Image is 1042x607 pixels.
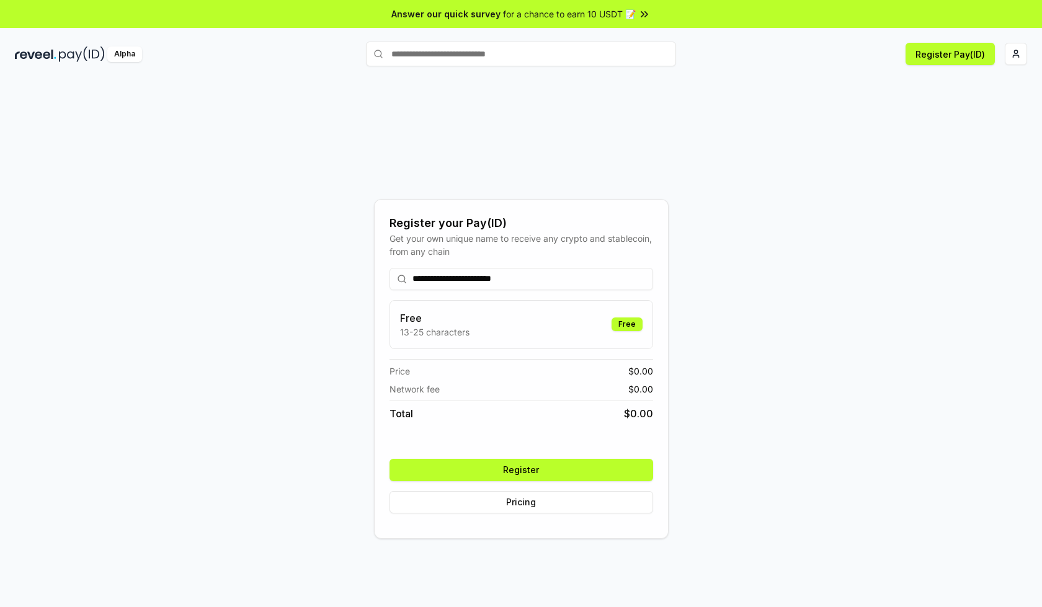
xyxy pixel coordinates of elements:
span: for a chance to earn 10 USDT 📝 [503,7,636,20]
span: $ 0.00 [628,383,653,396]
span: Answer our quick survey [391,7,501,20]
span: $ 0.00 [628,365,653,378]
span: Network fee [390,383,440,396]
div: Free [612,317,643,331]
p: 13-25 characters [400,326,470,339]
button: Register [390,459,653,481]
span: Total [390,406,413,421]
h3: Free [400,311,470,326]
div: Get your own unique name to receive any crypto and stablecoin, from any chain [390,232,653,258]
div: Alpha [107,47,142,62]
img: pay_id [59,47,105,62]
span: $ 0.00 [624,406,653,421]
span: Price [390,365,410,378]
button: Register Pay(ID) [906,43,995,65]
div: Register your Pay(ID) [390,215,653,232]
button: Pricing [390,491,653,513]
img: reveel_dark [15,47,56,62]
